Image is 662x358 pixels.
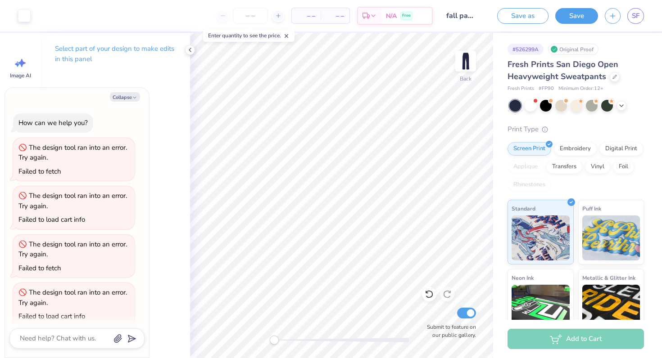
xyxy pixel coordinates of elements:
span: Minimum Order: 12 + [558,85,603,93]
input: – – [233,8,268,24]
div: Foil [613,160,634,174]
img: Metallic & Glitter Ink [582,285,640,330]
div: Digital Print [599,142,643,156]
div: The design tool ran into an error. Try again. [18,240,127,259]
span: Neon Ink [512,273,534,282]
div: Transfers [546,160,582,174]
img: Back [457,52,475,70]
div: Accessibility label [270,336,279,345]
div: Back [460,75,472,83]
span: Free [402,13,411,19]
button: Save as [497,8,549,24]
div: How can we help you? [18,118,88,127]
button: Save [555,8,598,24]
span: – – [326,11,344,21]
span: Metallic & Glitter Ink [582,273,635,282]
div: Applique [508,160,544,174]
div: Rhinestones [508,178,551,192]
span: SF [632,11,639,21]
p: Select part of your design to make edits in this panel [55,44,176,64]
div: Failed to fetch [18,264,61,273]
div: Original Proof [548,44,599,55]
span: Puff Ink [582,204,601,213]
span: Image AI [10,72,31,79]
div: Screen Print [508,142,551,156]
img: Neon Ink [512,285,570,330]
input: Untitled Design [440,7,484,25]
span: N/A [386,11,397,21]
button: Collapse [110,92,140,102]
span: Standard [512,204,535,213]
span: # FP90 [539,85,554,93]
div: Vinyl [585,160,610,174]
img: Standard [512,215,570,260]
div: The design tool ran into an error. Try again. [18,143,127,162]
div: Failed to load cart info [18,215,85,224]
a: SF [627,8,644,24]
div: The design tool ran into an error. Try again. [18,288,127,307]
div: # 526299A [508,44,544,55]
span: Fresh Prints San Diego Open Heavyweight Sweatpants [508,59,618,82]
span: – – [297,11,315,21]
div: Failed to fetch [18,167,61,176]
img: Puff Ink [582,215,640,260]
label: Submit to feature on our public gallery. [422,323,476,339]
div: Embroidery [554,142,597,156]
div: Failed to load cart info [18,312,85,321]
div: Enter quantity to see the price. [203,29,295,42]
div: The design tool ran into an error. Try again. [18,191,127,210]
div: Print Type [508,124,644,134]
span: Fresh Prints [508,85,534,93]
